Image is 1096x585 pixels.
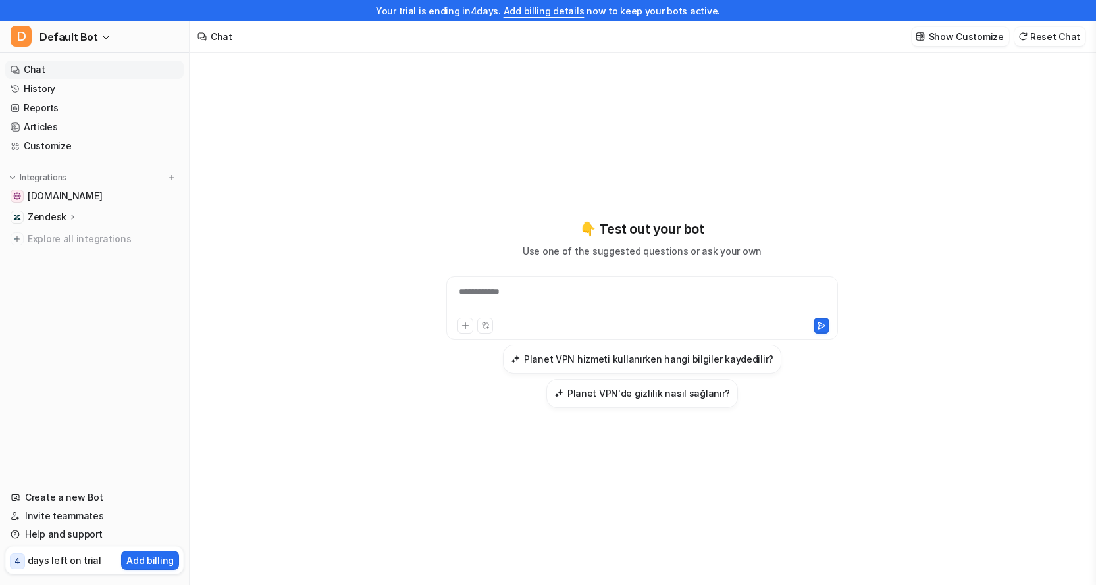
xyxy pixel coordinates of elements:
div: Chat [211,30,232,43]
img: customize [916,32,925,41]
p: Zendesk [28,211,66,224]
a: Create a new Bot [5,488,184,507]
a: Help and support [5,525,184,544]
img: expand menu [8,173,17,182]
p: 👇 Test out your bot [580,219,704,239]
a: Customize [5,137,184,155]
p: Integrations [20,172,66,183]
a: Reports [5,99,184,117]
h3: Planet VPN'de gizlilik nasıl sağlanır? [567,386,730,400]
a: freeplanetvpn.com[DOMAIN_NAME] [5,187,184,205]
span: D [11,26,32,47]
a: Explore all integrations [5,230,184,248]
h3: Planet VPN hizmeti kullanırken hangi bilgiler kaydedilir? [524,352,773,366]
button: Show Customize [912,27,1009,46]
img: menu_add.svg [167,173,176,182]
button: Integrations [5,171,70,184]
span: [DOMAIN_NAME] [28,190,102,203]
a: History [5,80,184,98]
a: Invite teammates [5,507,184,525]
p: days left on trial [28,553,101,567]
img: explore all integrations [11,232,24,245]
p: 4 [14,555,20,567]
button: Planet VPN hizmeti kullanırken hangi bilgiler kaydedilir?Planet VPN hizmeti kullanırken hangi bil... [503,345,781,374]
a: Chat [5,61,184,79]
button: Planet VPN'de gizlilik nasıl sağlanır?Planet VPN'de gizlilik nasıl sağlanır? [546,379,738,408]
span: Default Bot [39,28,98,46]
a: Add billing details [504,5,585,16]
a: Articles [5,118,184,136]
span: Explore all integrations [28,228,178,249]
p: Use one of the suggested questions or ask your own [523,244,762,258]
img: Zendesk [13,213,21,221]
img: reset [1018,32,1028,41]
p: Show Customize [929,30,1004,43]
img: Planet VPN hizmeti kullanırken hangi bilgiler kaydedilir? [511,354,520,364]
button: Add billing [121,551,179,570]
button: Reset Chat [1014,27,1085,46]
img: freeplanetvpn.com [13,192,21,200]
img: Planet VPN'de gizlilik nasıl sağlanır? [554,388,563,398]
p: Add billing [126,553,174,567]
